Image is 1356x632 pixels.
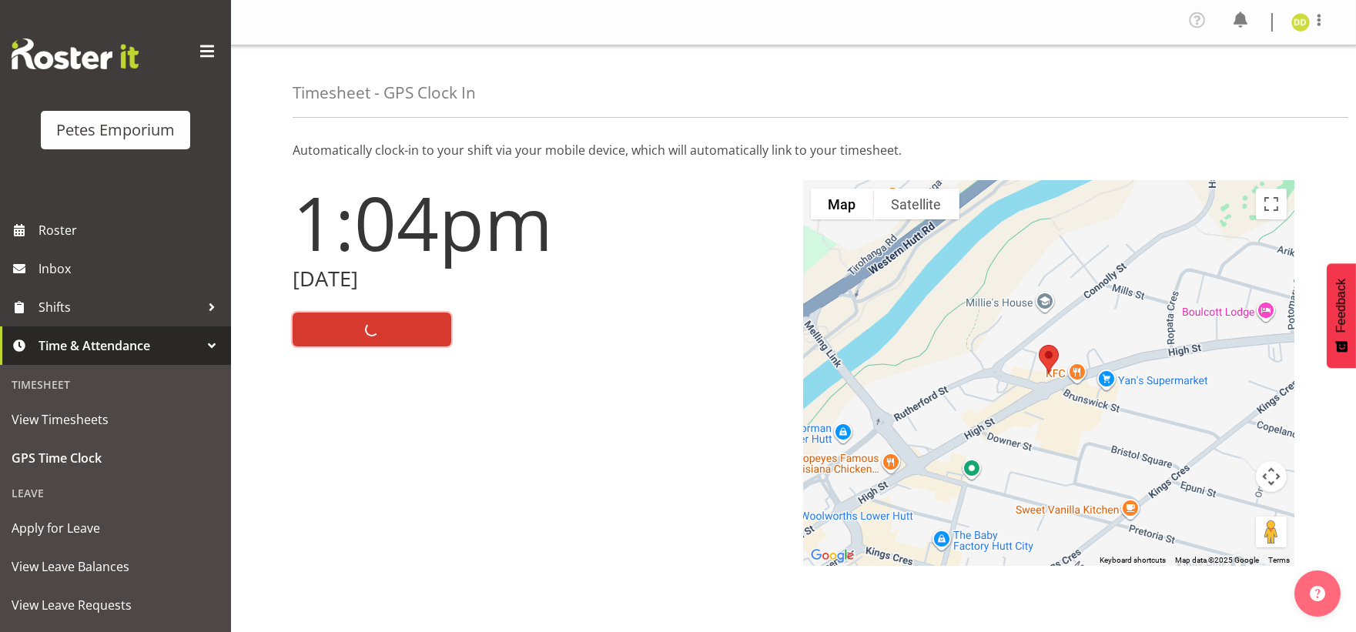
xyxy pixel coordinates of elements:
[12,594,219,617] span: View Leave Requests
[1100,555,1166,566] button: Keyboard shortcuts
[39,334,200,357] span: Time & Attendance
[56,119,175,142] div: Petes Emporium
[1310,586,1325,601] img: help-xxl-2.png
[1256,517,1287,547] button: Drag Pegman onto the map to open Street View
[12,555,219,578] span: View Leave Balances
[4,400,227,439] a: View Timesheets
[1175,556,1259,564] span: Map data ©2025 Google
[1256,461,1287,492] button: Map camera controls
[4,509,227,547] a: Apply for Leave
[1334,279,1348,333] span: Feedback
[1256,189,1287,219] button: Toggle fullscreen view
[293,181,785,264] h1: 1:04pm
[4,477,227,509] div: Leave
[39,219,223,242] span: Roster
[293,84,476,102] h4: Timesheet - GPS Clock In
[39,257,223,280] span: Inbox
[811,189,874,219] button: Show street map
[39,296,200,319] span: Shifts
[4,586,227,624] a: View Leave Requests
[1291,13,1310,32] img: danielle-donselaar8920.jpg
[12,446,219,470] span: GPS Time Clock
[4,547,227,586] a: View Leave Balances
[12,38,139,69] img: Rosterit website logo
[4,369,227,400] div: Timesheet
[4,439,227,477] a: GPS Time Clock
[807,546,858,566] a: Open this area in Google Maps (opens a new window)
[1327,263,1356,368] button: Feedback - Show survey
[293,267,785,291] h2: [DATE]
[874,189,959,219] button: Show satellite imagery
[1268,556,1290,564] a: Terms (opens in new tab)
[807,546,858,566] img: Google
[12,517,219,540] span: Apply for Leave
[12,408,219,431] span: View Timesheets
[293,141,1294,159] p: Automatically clock-in to your shift via your mobile device, which will automatically link to you...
